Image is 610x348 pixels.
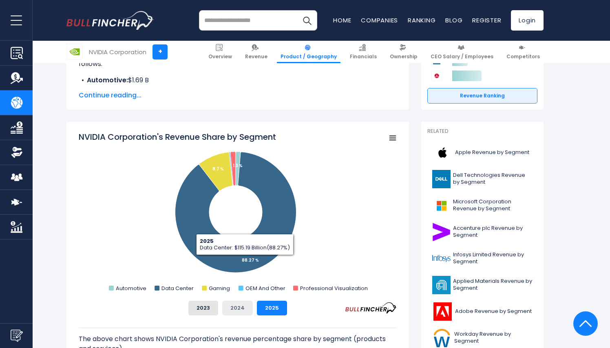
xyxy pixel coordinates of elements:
a: Go to homepage [66,11,154,30]
a: Revenue Ranking [427,88,537,104]
span: Ownership [390,53,418,60]
a: Blog [445,16,462,24]
a: Apple Revenue by Segment [427,141,537,164]
a: Login [511,10,544,31]
a: Competitors [503,41,544,63]
span: Accenture plc Revenue by Segment [453,225,533,239]
a: Home [333,16,351,24]
img: bullfincher logo [66,11,154,30]
a: Ranking [408,16,435,24]
a: CEO Salary / Employees [427,41,497,63]
a: Companies [361,16,398,24]
span: Continue reading... [79,90,397,100]
button: 2023 [188,301,218,315]
img: Ownership [11,146,23,159]
tspan: 1.3 % [233,163,243,169]
text: Automotive [116,284,146,292]
text: Gaming [209,284,230,292]
a: Accenture plc Revenue by Segment [427,221,537,243]
p: Related [427,128,537,135]
svg: NVIDIA Corporation's Revenue Share by Segment [79,131,397,294]
a: Overview [205,41,236,63]
button: Search [297,10,317,31]
button: 2024 [222,301,253,315]
text: Professional Visualization [300,284,368,292]
div: NVIDIA Corporation [89,47,146,57]
span: Overview [208,53,232,60]
span: Microsoft Corporation Revenue by Segment [453,198,533,212]
a: Financials [346,41,380,63]
li: $1.69 B [79,75,397,85]
img: INFY logo [432,249,451,268]
img: Broadcom competitors logo [431,70,442,81]
text: Data Center [161,284,194,292]
span: Adobe Revenue by Segment [455,308,532,315]
span: Financials [350,53,377,60]
a: Product / Geography [277,41,340,63]
a: + [152,44,168,59]
img: NVDA logo [67,44,82,59]
img: MSFT logo [432,196,451,215]
a: Ownership [386,41,421,63]
a: Microsoft Corporation Revenue by Segment [427,194,537,217]
a: Applied Materials Revenue by Segment [427,274,537,296]
span: Infosys Limited Revenue by Segment [453,251,533,265]
span: Apple Revenue by Segment [455,149,529,156]
span: Revenue [245,53,267,60]
button: 2025 [257,301,287,315]
tspan: NVIDIA Corporation's Revenue Share by Segment [79,131,276,143]
a: Register [472,16,501,24]
a: Infosys Limited Revenue by Segment [427,247,537,270]
a: Adobe Revenue by Segment [427,300,537,323]
img: WDAY logo [432,329,452,347]
img: DELL logo [432,170,451,188]
tspan: 8.7 % [212,166,224,172]
img: ACN logo [432,223,451,241]
span: Dell Technologies Revenue by Segment [453,172,533,186]
b: Automotive: [87,75,128,85]
span: CEO Salary / Employees [431,53,493,60]
a: Revenue [241,41,271,63]
span: Workday Revenue by Segment [454,331,533,345]
tspan: 88.27 % [242,257,259,263]
img: ADBE logo [432,302,453,321]
span: Applied Materials Revenue by Segment [453,278,533,292]
a: Dell Technologies Revenue by Segment [427,168,537,190]
span: Product / Geography [281,53,337,60]
img: AMAT logo [432,276,451,294]
img: AAPL logo [432,143,453,162]
text: OEM And Other [245,284,285,292]
span: Competitors [506,53,540,60]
